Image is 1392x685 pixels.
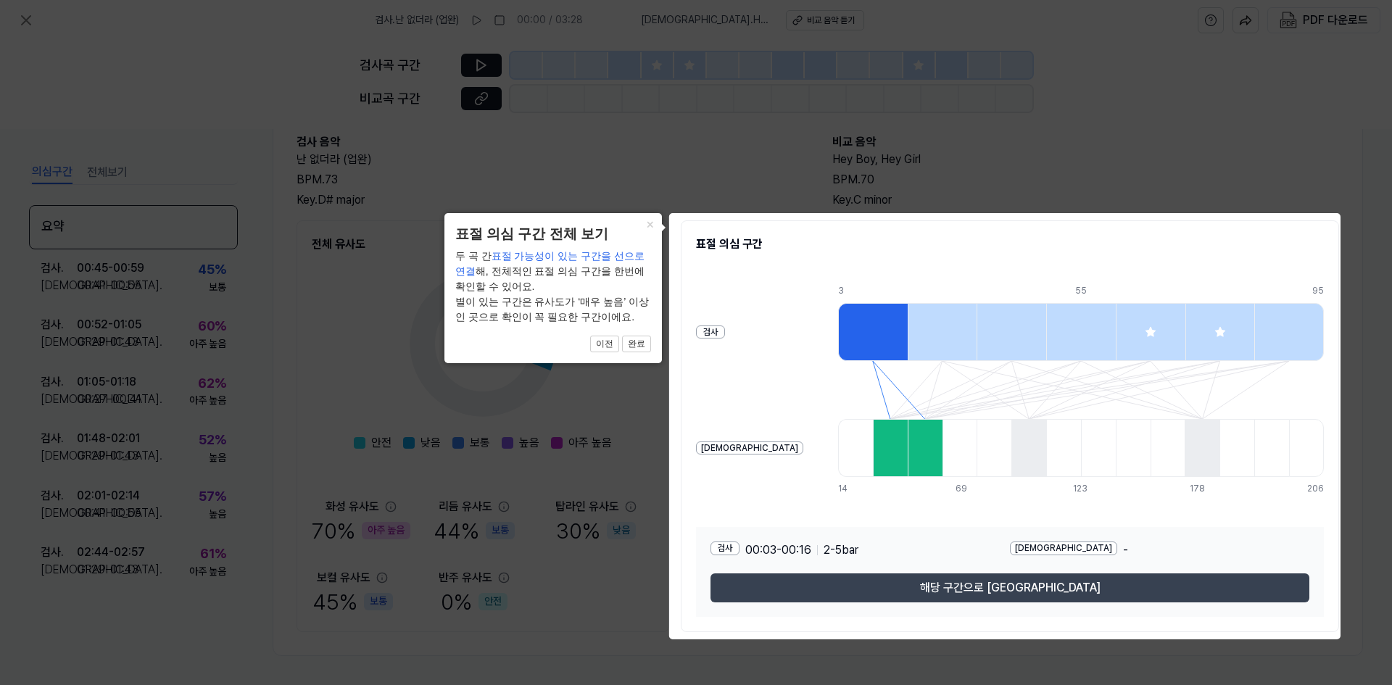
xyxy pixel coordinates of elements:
div: 95 [1312,285,1324,297]
header: 표절 의심 구간 전체 보기 [455,224,651,245]
div: 14 [838,483,873,495]
button: 이전 [590,336,619,353]
div: [DEMOGRAPHIC_DATA] [1010,541,1117,555]
span: 00:03 - 00:16 [745,541,811,559]
div: 3 [838,285,908,297]
div: 검사 [696,325,725,339]
button: 해당 구간으로 [GEOGRAPHIC_DATA] [710,573,1309,602]
div: - [1010,541,1309,559]
div: 검사 [710,541,739,555]
div: [DEMOGRAPHIC_DATA] [696,441,803,455]
span: 표절 가능성이 있는 구간을 선으로 연결 [455,250,645,277]
div: 178 [1190,483,1225,495]
div: 두 곡 간 해, 전체적인 표절 의심 구간을 한번에 확인할 수 있어요. 별이 있는 구간은 유사도가 ‘매우 높음’ 이상인 곳으로 확인이 꼭 필요한 구간이에요. [455,249,651,325]
div: 123 [1073,483,1108,495]
div: 69 [956,483,990,495]
span: 2 - 5 bar [824,541,858,559]
button: 완료 [622,336,651,353]
div: 55 [1075,285,1145,297]
div: 206 [1307,483,1324,495]
button: Close [639,213,662,233]
h2: 표절 의심 구간 [696,236,1324,253]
